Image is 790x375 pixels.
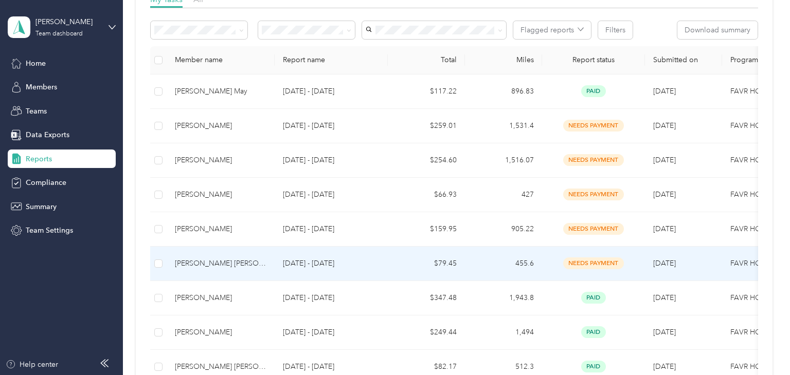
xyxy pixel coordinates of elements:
span: needs payment [563,257,624,269]
span: Report status [550,55,637,64]
p: [DATE] - [DATE] [283,189,380,200]
td: 1,531.4 [465,109,542,143]
p: [DATE] - [DATE] [283,223,380,235]
td: $159.95 [388,212,465,247]
th: Submitted on [645,46,722,74]
p: [DATE] - [DATE] [283,86,380,97]
div: [PERSON_NAME] [PERSON_NAME] [175,258,266,269]
p: [DATE] - [DATE] [283,361,380,372]
td: 1,494 [465,315,542,350]
div: Team dashboard [35,31,83,37]
span: needs payment [563,120,624,132]
td: 896.83 [465,74,542,109]
button: Filters [598,21,633,39]
p: [DATE] - [DATE] [283,120,380,132]
td: $79.45 [388,247,465,281]
div: [PERSON_NAME] May [175,86,266,97]
div: [PERSON_NAME] [175,223,266,235]
th: Report name [275,46,388,74]
span: [DATE] [653,87,676,96]
iframe: Everlance-gr Chat Button Frame [732,317,790,375]
p: [DATE] - [DATE] [283,327,380,338]
td: 427 [465,178,542,212]
span: Summary [26,201,57,212]
span: Data Exports [26,129,69,140]
p: [DATE] - [DATE] [283,155,380,166]
span: needs payment [563,154,624,166]
div: Total [396,55,457,64]
td: 905.22 [465,212,542,247]
span: paid [581,326,606,338]
td: $347.48 [388,281,465,315]
div: [PERSON_NAME] [175,327,266,338]
p: [DATE] - [DATE] [283,258,380,269]
td: $249.44 [388,315,465,350]
td: $117.22 [388,74,465,109]
span: Compliance [26,177,66,188]
span: Team Settings [26,225,73,236]
button: Help center [6,359,58,370]
p: [DATE] - [DATE] [283,292,380,304]
span: Home [26,58,46,69]
span: [DATE] [653,190,676,199]
div: [PERSON_NAME] [PERSON_NAME] [175,361,266,372]
span: [DATE] [653,121,676,130]
span: [DATE] [653,224,676,233]
span: Members [26,82,57,92]
div: [PERSON_NAME] [175,155,266,166]
button: Download summary [677,21,758,39]
span: [DATE] [653,156,676,164]
td: $259.01 [388,109,465,143]
span: needs payment [563,223,624,235]
span: [DATE] [653,328,676,336]
div: Miles [473,55,534,64]
td: 1,516.07 [465,143,542,178]
div: [PERSON_NAME] [35,16,100,27]
span: [DATE] [653,362,676,371]
span: Reports [26,154,52,164]
span: needs payment [563,189,624,200]
div: [PERSON_NAME] [175,189,266,200]
span: [DATE] [653,259,676,268]
span: paid [581,292,606,304]
div: Member name [175,55,266,64]
div: [PERSON_NAME] [175,120,266,132]
span: [DATE] [653,293,676,302]
td: $254.60 [388,143,465,178]
td: $66.93 [388,178,465,212]
th: Member name [167,46,275,74]
td: 1,943.8 [465,281,542,315]
span: Teams [26,106,47,117]
div: [PERSON_NAME] [175,292,266,304]
td: 455.6 [465,247,542,281]
span: paid [581,361,606,372]
button: Flagged reports [513,21,591,39]
span: paid [581,85,606,97]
